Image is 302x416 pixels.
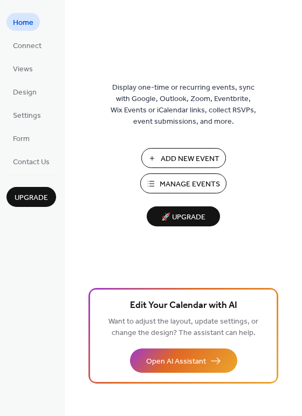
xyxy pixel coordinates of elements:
[153,210,214,225] span: 🚀 Upgrade
[6,152,56,170] a: Contact Us
[13,87,37,98] span: Design
[111,82,256,128] span: Display one-time or recurring events, sync with Google, Outlook, Zoom, Eventbrite, Wix Events or ...
[13,17,33,29] span: Home
[6,83,43,100] a: Design
[6,187,56,207] button: Upgrade
[13,133,30,145] span: Form
[141,148,226,168] button: Add New Event
[160,179,220,190] span: Manage Events
[6,36,48,54] a: Connect
[13,64,33,75] span: Views
[146,356,206,367] span: Open AI Assistant
[130,348,237,373] button: Open AI Assistant
[15,192,48,204] span: Upgrade
[6,13,40,31] a: Home
[13,41,42,52] span: Connect
[140,173,226,193] button: Manage Events
[6,106,47,124] a: Settings
[13,157,50,168] span: Contact Us
[6,129,36,147] a: Form
[130,298,237,313] span: Edit Your Calendar with AI
[13,110,41,122] span: Settings
[147,206,220,226] button: 🚀 Upgrade
[161,153,219,165] span: Add New Event
[6,59,39,77] a: Views
[108,314,258,340] span: Want to adjust the layout, update settings, or change the design? The assistant can help.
